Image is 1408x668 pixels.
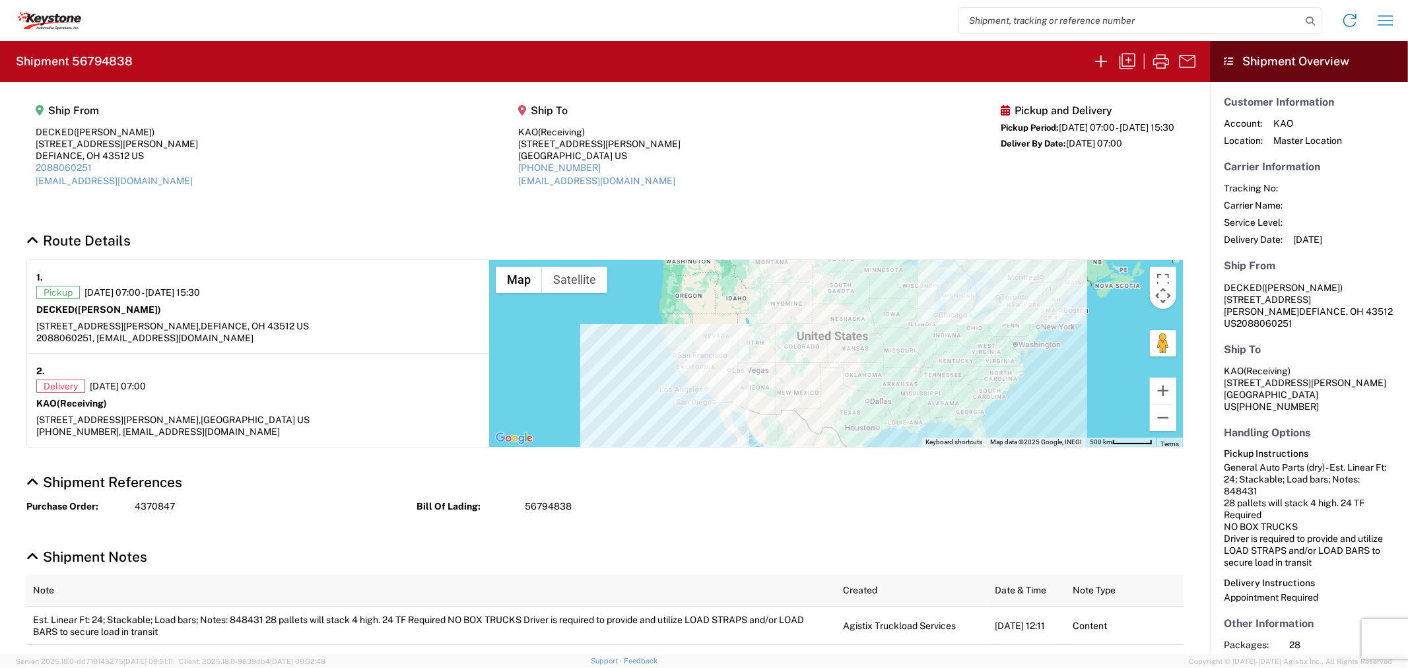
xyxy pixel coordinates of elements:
[836,607,988,645] td: Agistix Truckload Services
[90,380,146,392] span: [DATE] 07:00
[36,286,80,299] span: Pickup
[16,53,133,69] h2: Shipment 56794838
[1224,217,1283,228] span: Service Level:
[1160,440,1179,448] a: Terms
[518,176,675,186] a: [EMAIL_ADDRESS][DOMAIN_NAME]
[1293,234,1322,246] span: [DATE]
[1224,639,1279,651] span: Packages:
[201,415,310,425] span: [GEOGRAPHIC_DATA] US
[1224,366,1386,388] span: KAO [STREET_ADDRESS][PERSON_NAME]
[1090,438,1112,446] span: 500 km
[270,657,325,665] span: [DATE] 09:32:48
[518,138,681,150] div: [STREET_ADDRESS][PERSON_NAME]
[36,398,107,409] strong: KAO
[990,438,1082,446] span: Map data ©2025 Google, INEGI
[1224,578,1394,589] h6: Delivery Instructions
[1273,117,1342,129] span: KAO
[1150,283,1176,309] button: Map camera controls
[26,549,147,565] a: Hide Details
[1001,104,1174,117] h5: Pickup and Delivery
[74,127,154,137] span: ([PERSON_NAME])
[1224,294,1311,317] span: [STREET_ADDRESS][PERSON_NAME]
[1001,123,1059,133] span: Pickup Period:
[988,575,1066,607] th: Date & Time
[1224,343,1394,356] h5: Ship To
[36,426,480,438] div: [PHONE_NUMBER], [EMAIL_ADDRESS][DOMAIN_NAME]
[1150,330,1176,356] button: Drag Pegman onto the map to open Street View
[1224,199,1283,211] span: Carrier Name:
[36,321,201,331] span: [STREET_ADDRESS][PERSON_NAME],
[836,575,988,607] th: Created
[492,430,536,447] a: Open this area in Google Maps (opens a new window)
[1224,96,1394,108] h5: Customer Information
[36,332,480,344] div: 2088060251, [EMAIL_ADDRESS][DOMAIN_NAME]
[1189,655,1392,667] span: Copyright © [DATE]-[DATE] Agistix Inc., All Rights Reserved
[36,150,198,162] div: DEFIANCE, OH 43512 US
[1066,607,1184,645] td: Content
[1210,41,1408,82] header: Shipment Overview
[123,657,173,665] span: [DATE] 09:51:11
[57,398,107,409] span: (Receiving)
[135,500,175,513] span: 4370847
[16,657,173,665] span: Server: 2025.18.0-dd719145275
[26,500,125,513] strong: Purchase Order:
[1273,135,1342,147] span: Master Location
[1262,283,1343,293] span: ([PERSON_NAME])
[1236,401,1319,412] span: [PHONE_NUMBER]
[1224,426,1394,439] h5: Handling Options
[26,575,836,607] th: Note
[1001,139,1066,149] span: Deliver By Date:
[518,126,681,138] div: KAO
[624,657,657,665] a: Feedback
[201,321,309,331] span: DEFIANCE, OH 43512 US
[36,104,198,117] h5: Ship From
[518,104,681,117] h5: Ship To
[542,267,607,293] button: Show satellite imagery
[518,150,681,162] div: [GEOGRAPHIC_DATA] US
[1244,366,1291,376] span: (Receiving)
[591,657,624,665] a: Support
[1150,405,1176,431] button: Zoom out
[1224,160,1394,173] h5: Carrier Information
[1224,591,1394,603] div: Appointment Required
[26,232,131,249] a: Hide Details
[26,607,836,645] td: Est. Linear Ft: 24; Stackable; Load bars; Notes: 848431 28 pallets will stack 4 high. 24 TF Requi...
[525,500,572,513] span: 56794838
[84,286,200,298] span: [DATE] 07:00 - [DATE] 15:30
[518,162,601,173] a: [PHONE_NUMBER]
[1224,182,1283,194] span: Tracking No:
[925,438,982,447] button: Keyboard shortcuts
[988,607,1066,645] td: [DATE] 12:11
[36,138,198,150] div: [STREET_ADDRESS][PERSON_NAME]
[1059,122,1174,133] span: [DATE] 07:00 - [DATE] 15:30
[1224,234,1283,246] span: Delivery Date:
[36,415,201,425] span: [STREET_ADDRESS][PERSON_NAME],
[1086,438,1157,447] button: Map Scale: 500 km per 57 pixels
[1224,365,1394,413] address: [GEOGRAPHIC_DATA] US
[417,500,516,513] strong: Bill Of Lading:
[1224,135,1263,147] span: Location:
[1289,639,1402,651] span: 28
[1224,461,1394,568] div: General Auto Parts (dry) - Est. Linear Ft: 24; Stackable; Load bars; Notes: 848431 28 pallets wil...
[1224,117,1263,129] span: Account:
[26,474,182,490] a: Hide Details
[959,8,1301,33] input: Shipment, tracking or reference number
[1224,448,1394,459] h6: Pickup Instructions
[36,176,193,186] a: [EMAIL_ADDRESS][DOMAIN_NAME]
[36,380,85,393] span: Delivery
[36,126,198,138] div: DECKED
[1224,283,1262,293] span: DECKED
[36,269,43,286] strong: 1.
[496,267,542,293] button: Show street map
[36,162,92,173] a: 2088060251
[1066,575,1184,607] th: Note Type
[538,127,585,137] span: (Receiving)
[1224,617,1394,630] h5: Other Information
[36,304,161,315] strong: DECKED
[1150,378,1176,404] button: Zoom in
[492,430,536,447] img: Google
[1224,259,1394,272] h5: Ship From
[1066,138,1122,149] span: [DATE] 07:00
[179,657,325,665] span: Client: 2025.18.0-9839db4
[1224,282,1394,329] address: DEFIANCE, OH 43512 US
